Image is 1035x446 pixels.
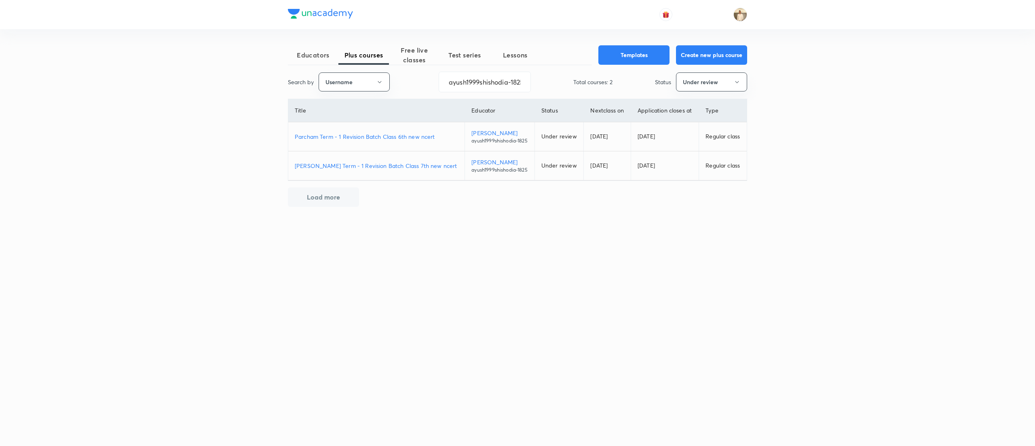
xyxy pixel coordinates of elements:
[659,8,672,21] button: avatar
[288,99,465,122] th: Title
[584,99,631,122] th: Next class on
[288,9,353,19] img: Company Logo
[490,50,541,60] span: Lessons
[534,151,584,181] td: Under review
[573,78,613,86] p: Total courses: 2
[655,78,671,86] p: Status
[631,122,699,151] td: [DATE]
[699,122,747,151] td: Regular class
[338,50,389,60] span: Plus courses
[288,187,359,207] button: Load more
[471,158,528,174] a: [PERSON_NAME]ayush1999shishodia-1825
[288,78,314,86] p: Search by
[584,151,631,181] td: [DATE]
[598,45,670,65] button: Templates
[288,9,353,21] a: Company Logo
[676,45,747,65] button: Create new plus course
[534,122,584,151] td: Under review
[465,99,535,122] th: Educator
[439,50,490,60] span: Test series
[471,158,528,166] p: [PERSON_NAME]
[631,151,699,181] td: [DATE]
[534,99,584,122] th: Status
[471,166,528,174] p: ayush1999shishodia-1825
[389,45,439,65] span: Free live classes
[584,122,631,151] td: [DATE]
[471,129,528,137] p: [PERSON_NAME]
[662,11,670,18] img: avatar
[439,72,530,92] input: Search...
[471,137,528,144] p: ayush1999shishodia-1825
[471,129,528,144] a: [PERSON_NAME]ayush1999shishodia-1825
[733,8,747,21] img: Chandrakant Deshmukh
[295,132,458,141] a: Parcham Term - 1 Revision Batch Class 6th new ncert
[676,72,747,91] button: Under review
[699,151,747,181] td: Regular class
[288,50,338,60] span: Educators
[295,161,458,170] a: [PERSON_NAME] Term - 1 Revision Batch Class 7th new ncert
[631,99,699,122] th: Application closes at
[319,72,390,91] button: Username
[699,99,747,122] th: Type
